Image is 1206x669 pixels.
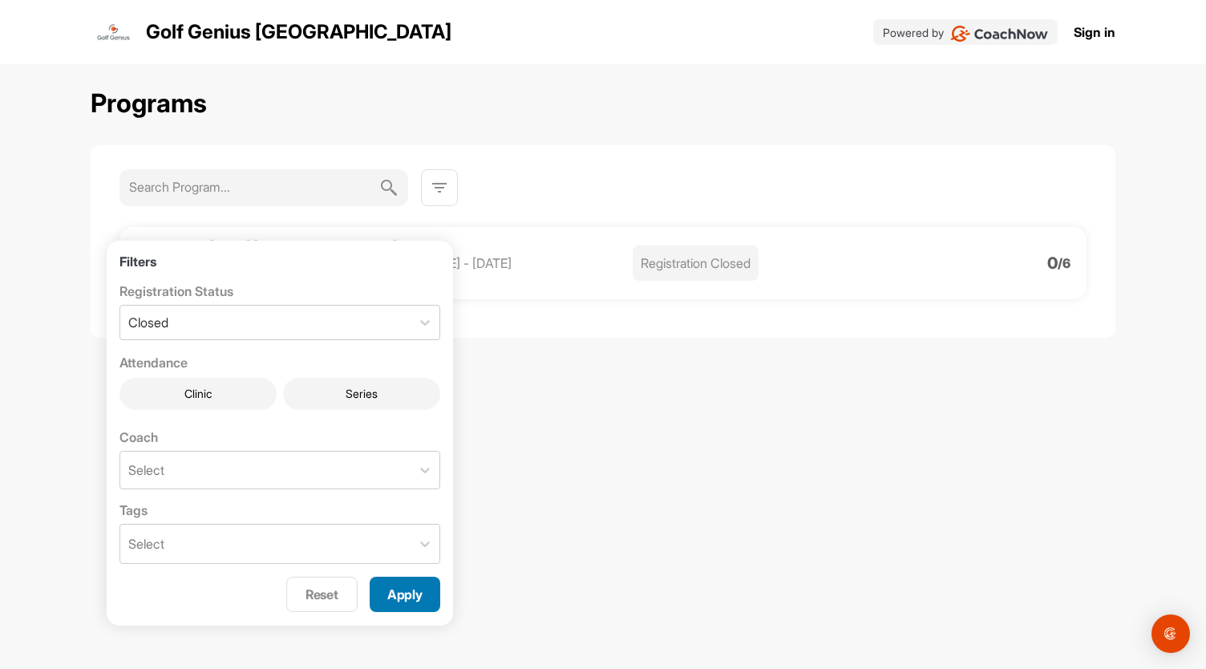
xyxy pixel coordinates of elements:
[286,577,358,612] button: Reset
[128,313,168,332] div: Closed
[119,355,188,371] span: Attendance
[1074,22,1115,42] a: Sign in
[119,502,148,519] span: Tags
[1058,257,1070,270] p: / 6
[119,429,158,446] span: Coach
[379,169,399,206] img: svg+xml;base64,PHN2ZyB3aWR0aD0iMjQiIGhlaWdodD0iMjQiIHZpZXdCb3g9IjAgMCAyNCAyNCIgZmlsbD0ibm9uZSIgeG...
[129,169,379,205] input: Search Program...
[119,283,233,300] span: Registration Status
[633,245,759,281] p: Registration Closed
[306,586,338,602] span: Reset
[119,378,277,410] button: Clinic
[128,534,164,553] div: Select
[1047,257,1058,270] p: 0
[883,24,944,41] p: Powered by
[283,378,440,410] button: Series
[209,238,398,267] span: [DATE] [DEMOGRAPHIC_DATA] Clinic - Spring Series
[128,460,164,480] div: Select
[370,577,440,612] button: Apply
[950,26,1049,42] img: CoachNow
[146,18,451,47] p: Golf Genius [GEOGRAPHIC_DATA]
[119,241,440,283] h3: Filters
[91,88,207,120] h2: Programs
[430,178,449,197] img: svg+xml;base64,PHN2ZyB3aWR0aD0iMjQiIGhlaWdodD0iMjQiIHZpZXdCb3g9IjAgMCAyNCAyNCIgZmlsbD0ibm9uZSIgeG...
[387,586,423,602] span: Apply
[421,253,633,273] p: [DATE] - [DATE]
[1151,614,1190,653] div: Open Intercom Messenger
[95,13,133,51] img: logo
